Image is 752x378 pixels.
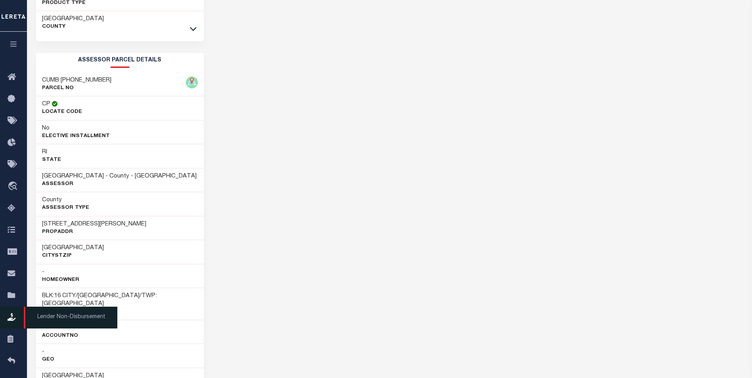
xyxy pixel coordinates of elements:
h3: [STREET_ADDRESS][PERSON_NAME] [42,220,146,228]
h3: CP [42,100,50,108]
i: travel_explore [8,181,20,192]
p: Assessor [42,180,197,188]
h3: County [42,196,89,204]
p: County [42,23,104,31]
h3: - [42,268,79,276]
p: Homeowner [42,276,79,284]
h3: BLK:16 CITY/[GEOGRAPHIC_DATA]/TWP:[GEOGRAPHIC_DATA] [42,292,198,308]
p: Locate Code [42,108,82,116]
p: Elective Installment [42,132,110,140]
p: AccountNo [42,332,78,340]
span: Lender Non-Disbursement [24,307,117,328]
h3: [GEOGRAPHIC_DATA] [42,15,104,23]
p: Geo [42,356,54,364]
h3: No [42,124,50,132]
p: CityStZip [42,252,104,260]
p: PropAddr [42,228,146,236]
p: PARCEL NO [42,84,111,92]
h3: [GEOGRAPHIC_DATA] - County - [GEOGRAPHIC_DATA] [42,172,197,180]
h3: RI [42,148,61,156]
h2: ASSESSOR PARCEL DETAILS [36,53,204,68]
p: Assessor Type [42,204,89,212]
p: State [42,156,61,164]
h3: CUMB [PHONE_NUMBER] [42,76,111,84]
p: Legal [42,308,198,316]
h3: [GEOGRAPHIC_DATA] [42,244,104,252]
h3: - [42,348,54,356]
